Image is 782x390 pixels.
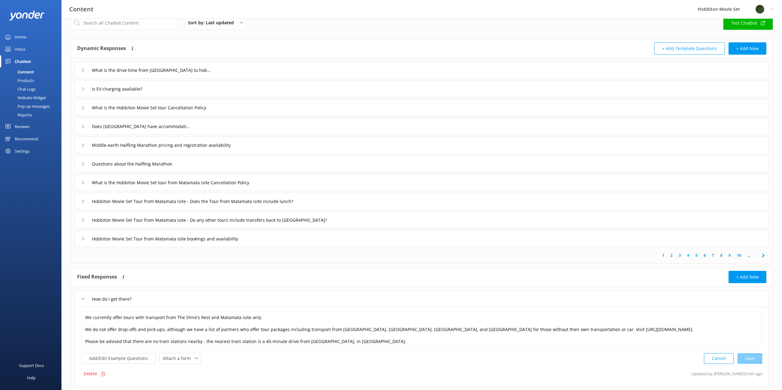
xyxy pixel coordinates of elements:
[15,133,38,145] div: Recommend
[19,359,44,372] div: Support Docs
[77,42,126,55] h4: Dynamic Responses
[27,372,36,384] div: Help
[15,31,26,43] div: Home
[4,93,46,102] div: Website Widget
[723,16,773,30] a: Test Chatbot
[188,19,238,26] span: Sort by: Last updated
[81,353,156,364] button: Add/Edit Example Questions
[729,42,766,55] button: + Add New
[717,252,725,258] a: 8
[71,16,178,30] input: Search all Chatbot Content
[676,252,684,258] a: 3
[744,252,753,258] span: ...
[729,271,766,283] button: + Add New
[4,76,34,85] div: Products
[4,111,61,119] a: Reports
[691,368,762,380] p: Updated by [PERSON_NAME] 1mth ago
[701,252,709,258] a: 6
[755,5,764,14] img: 34-1720495293.png
[4,68,34,76] div: Content
[4,111,32,119] div: Reports
[163,355,195,362] span: Attach a form
[4,76,61,85] a: Products
[4,102,61,111] a: Pop-up messages
[692,252,701,258] a: 5
[15,43,26,55] div: Inbox
[709,252,717,258] a: 7
[725,252,734,258] a: 9
[4,93,61,102] a: Website Widget
[734,252,744,258] a: 10
[15,145,29,157] div: Settings
[654,42,725,55] button: + Add Template Questions
[4,85,61,93] a: Chat Logs
[4,85,36,93] div: Chat Logs
[15,120,29,133] div: Reviews
[9,10,45,21] img: yonder-white-logo.png
[82,311,762,349] textarea: We currently offer tours with transport from The Shire's Rest and Matamata isite only. We do not ...
[77,271,117,283] h4: Fixed Responses
[15,55,31,68] div: Chatbot
[667,252,676,258] a: 2
[84,370,97,377] p: Delete
[659,252,667,258] a: 1
[4,68,61,76] a: Content
[4,102,50,111] div: Pop-up messages
[69,4,93,14] h3: Content
[684,252,692,258] a: 4
[704,353,734,364] button: Cancel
